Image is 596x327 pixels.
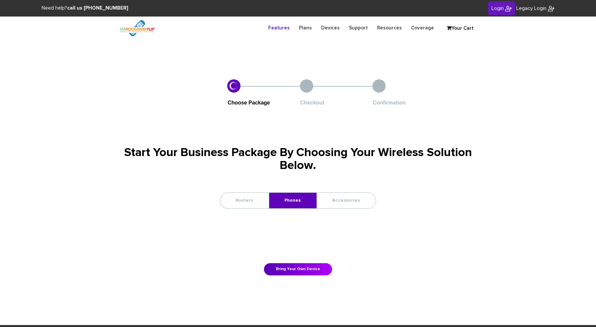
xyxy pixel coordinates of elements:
[67,6,128,11] strong: call us [PHONE_NUMBER]
[269,193,316,208] a: Phones
[317,21,344,34] a: Devices
[220,193,268,208] a: Routers
[264,21,294,34] a: Features
[264,263,332,275] a: Bring Your Own Device
[406,21,439,34] a: Coverage
[516,5,554,12] a: Legacy Login
[516,6,546,11] span: Legacy Login
[300,100,324,105] span: Checkout
[373,100,406,105] span: Confirmation
[317,193,375,208] a: Accessories
[294,21,317,34] a: Plans
[114,17,160,40] img: FiveTownsFlip
[444,23,477,33] a: Your Cart
[548,5,554,12] img: FiveTownsFlip
[228,100,270,105] span: Choose Package
[114,146,482,173] h1: Start Your Business Package By Choosing Your Wireless Solution Below.
[344,21,372,34] a: Support
[42,6,128,11] span: Need help?
[505,5,512,12] img: FiveTownsFlip
[491,6,504,11] span: Login
[372,21,406,34] a: Resources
